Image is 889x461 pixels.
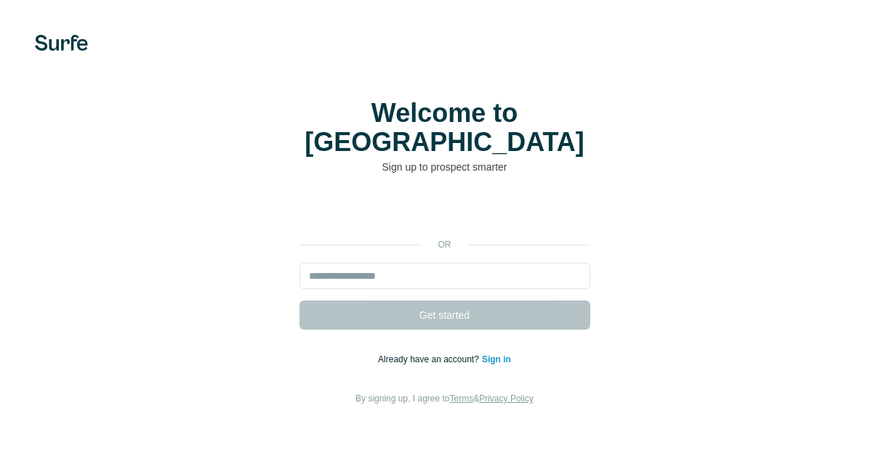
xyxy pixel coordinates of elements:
img: Surfe's logo [35,35,88,51]
p: Sign up to prospect smarter [299,160,590,174]
iframe: Sign in with Google Button [292,196,598,228]
a: Privacy Policy [479,393,534,404]
a: Terms [450,393,474,404]
a: Sign in [482,354,511,364]
span: Already have an account? [378,354,482,364]
p: or [422,238,468,251]
h1: Welcome to [GEOGRAPHIC_DATA] [299,99,590,157]
span: By signing up, I agree to & [355,393,534,404]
